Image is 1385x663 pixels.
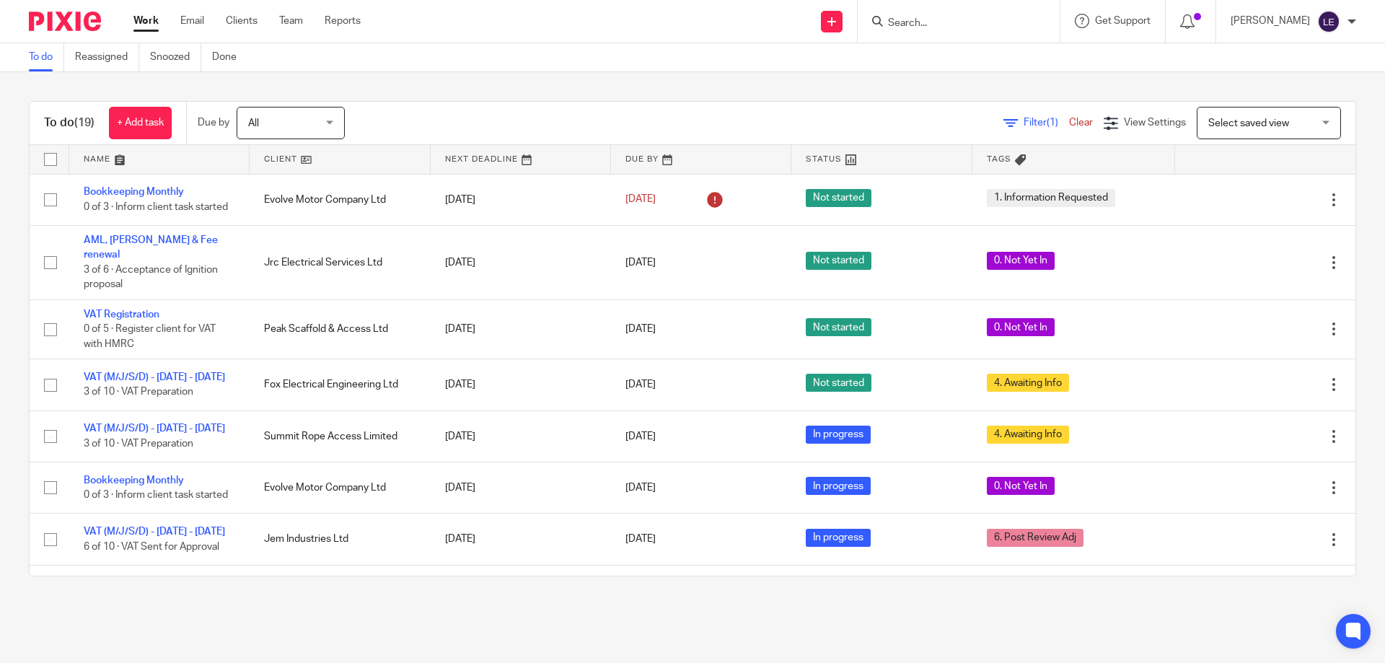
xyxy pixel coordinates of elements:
[987,318,1055,336] span: 0. Not Yet In
[431,514,611,565] td: [DATE]
[625,483,656,493] span: [DATE]
[150,43,201,71] a: Snoozed
[84,202,228,212] span: 0 of 3 · Inform client task started
[431,359,611,410] td: [DATE]
[248,118,259,128] span: All
[1208,118,1289,128] span: Select saved view
[987,477,1055,495] span: 0. Not Yet In
[226,14,258,28] a: Clients
[806,189,871,207] span: Not started
[625,195,656,205] span: [DATE]
[84,372,225,382] a: VAT (M/J/S/D) - [DATE] - [DATE]
[987,426,1069,444] span: 4. Awaiting Info
[198,115,229,130] p: Due by
[84,490,228,500] span: 0 of 3 · Inform client task started
[625,258,656,268] span: [DATE]
[84,235,218,260] a: AML, [PERSON_NAME] & Fee renewal
[431,565,611,616] td: [DATE]
[987,252,1055,270] span: 0. Not Yet In
[325,14,361,28] a: Reports
[806,318,871,336] span: Not started
[84,324,216,349] span: 0 of 5 · Register client for VAT with HMRC
[74,117,94,128] span: (19)
[987,529,1083,547] span: 6. Post Review Adj
[44,115,94,131] h1: To do
[133,14,159,28] a: Work
[84,475,184,486] a: Bookkeeping Monthly
[250,299,430,359] td: Peak Scaffold & Access Ltd
[431,410,611,462] td: [DATE]
[84,187,184,197] a: Bookkeeping Monthly
[180,14,204,28] a: Email
[250,174,430,225] td: Evolve Motor Company Ltd
[84,542,219,552] span: 6 of 10 · VAT Sent for Approval
[431,462,611,514] td: [DATE]
[250,359,430,410] td: Fox Electrical Engineering Ltd
[250,410,430,462] td: Summit Rope Access Limited
[431,174,611,225] td: [DATE]
[625,324,656,334] span: [DATE]
[987,374,1069,392] span: 4. Awaiting Info
[84,439,193,449] span: 3 of 10 · VAT Preparation
[806,374,871,392] span: Not started
[806,252,871,270] span: Not started
[1317,10,1340,33] img: svg%3E
[1231,14,1310,28] p: [PERSON_NAME]
[806,426,871,444] span: In progress
[431,225,611,299] td: [DATE]
[84,387,193,398] span: 3 of 10 · VAT Preparation
[84,423,225,434] a: VAT (M/J/S/D) - [DATE] - [DATE]
[887,17,1016,30] input: Search
[84,265,218,290] span: 3 of 6 · Acceptance of Ignition proposal
[109,107,172,139] a: + Add task
[806,477,871,495] span: In progress
[625,535,656,545] span: [DATE]
[279,14,303,28] a: Team
[250,514,430,565] td: Jem Industries Ltd
[1024,118,1069,128] span: Filter
[625,379,656,390] span: [DATE]
[84,309,159,320] a: VAT Registration
[29,43,64,71] a: To do
[29,12,101,31] img: Pixie
[1069,118,1093,128] a: Clear
[75,43,139,71] a: Reassigned
[987,155,1011,163] span: Tags
[1124,118,1186,128] span: View Settings
[250,565,430,616] td: Argo City Ltd
[212,43,247,71] a: Done
[431,299,611,359] td: [DATE]
[250,462,430,514] td: Evolve Motor Company Ltd
[1047,118,1058,128] span: (1)
[806,529,871,547] span: In progress
[987,189,1115,207] span: 1. Information Requested
[625,431,656,442] span: [DATE]
[1095,16,1151,26] span: Get Support
[250,225,430,299] td: Jrc Electrical Services Ltd
[84,527,225,537] a: VAT (M/J/S/D) - [DATE] - [DATE]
